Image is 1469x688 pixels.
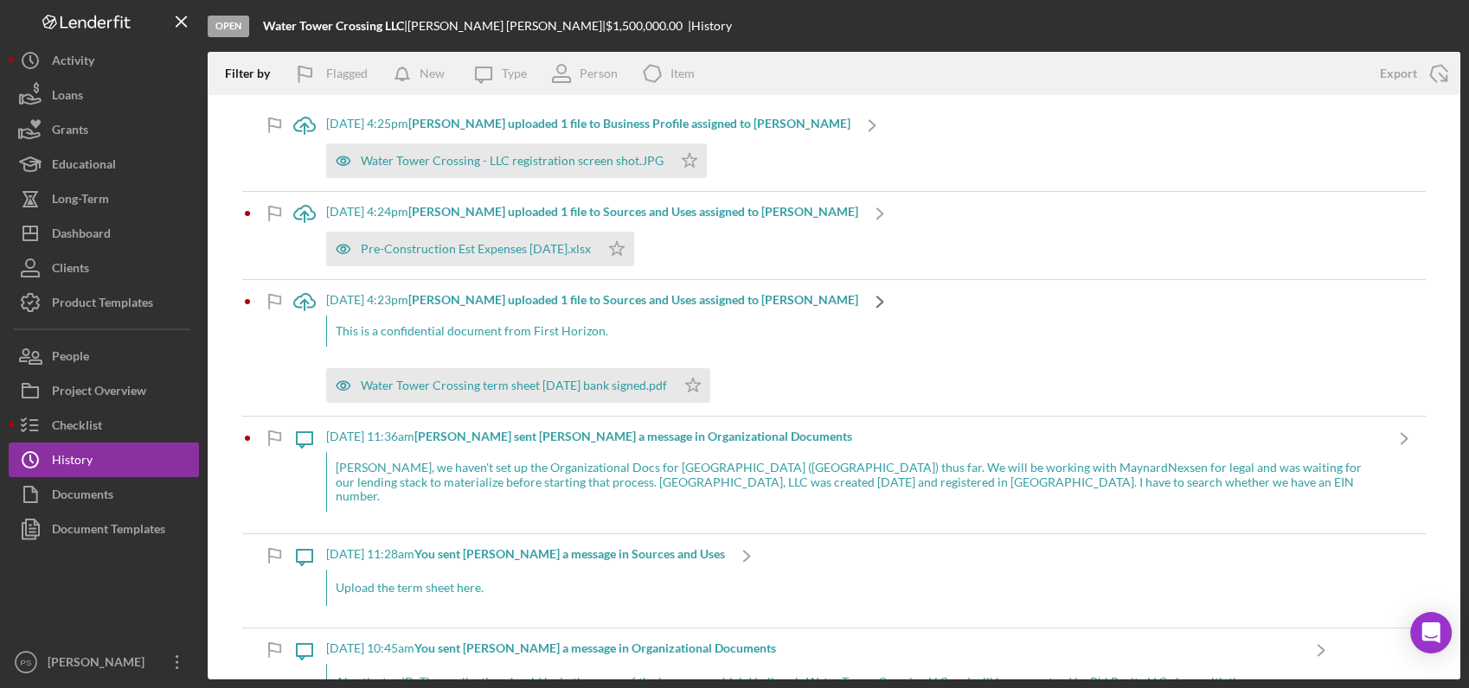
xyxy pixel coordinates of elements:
button: Water Tower Crossing - LLC registration screen shot.JPG [326,143,707,178]
button: Documents [9,477,199,512]
div: [DATE] 4:24pm [326,205,858,219]
button: Grants [9,112,199,147]
div: Clients [52,251,89,290]
button: Export [1363,56,1460,91]
div: | [263,19,407,33]
div: Type [502,67,527,80]
div: Flagged [326,56,368,91]
div: This is a confidential document from First Horizon. [326,315,858,347]
div: Pre-Construction Est Expenses [DATE].xlsx [361,242,591,256]
div: [PERSON_NAME] [43,645,156,684]
button: Flagged [283,56,385,91]
div: Open Intercom Messenger [1410,612,1452,653]
text: PS [21,658,32,667]
p: Upload the term sheet here. [336,578,716,597]
div: [DATE] 11:36am [326,430,1382,443]
div: Open [208,16,249,37]
div: Educational [52,147,116,186]
button: PS[PERSON_NAME] [9,645,199,679]
button: Product Templates [9,285,199,320]
div: Filter by [225,67,283,80]
button: Loans [9,78,199,112]
div: Export [1380,56,1417,91]
div: [DATE] 4:23pm [326,293,858,307]
div: Loans [52,78,83,117]
button: Water Tower Crossing term sheet [DATE] bank signed.pdf [326,368,710,403]
b: [PERSON_NAME] sent [PERSON_NAME] a message in Organizational Documents [414,429,852,443]
div: People [52,339,89,378]
div: Product Templates [52,285,153,324]
button: Educational [9,147,199,182]
button: Pre-Construction Est Expenses [DATE].xlsx [326,232,634,266]
div: Project Overview [52,373,146,412]
button: Activity [9,43,199,78]
div: Dashboard [52,216,111,255]
div: Item [670,67,695,80]
div: [DATE] 11:28am [326,547,725,561]
div: Activity [52,43,94,82]
button: Document Templates [9,512,199,546]
b: You sent [PERSON_NAME] a message in Sources and Uses [414,546,725,561]
button: Long-Term [9,182,199,216]
b: [PERSON_NAME] uploaded 1 file to Business Profile assigned to [PERSON_NAME] [408,116,850,131]
button: Clients [9,251,199,285]
div: | History [688,19,732,33]
a: [DATE] 4:23pm[PERSON_NAME] uploaded 1 file to Sources and Uses assigned to [PERSON_NAME]This is a... [283,280,901,416]
b: [PERSON_NAME] uploaded 1 file to Sources and Uses assigned to [PERSON_NAME] [408,292,858,307]
a: [DATE] 4:24pm[PERSON_NAME] uploaded 1 file to Sources and Uses assigned to [PERSON_NAME]Pre-Const... [283,192,901,279]
div: Person [580,67,618,80]
button: People [9,339,199,373]
button: New [385,56,462,91]
button: History [9,443,199,477]
b: [PERSON_NAME] uploaded 1 file to Sources and Uses assigned to [PERSON_NAME] [408,204,858,219]
div: Water Tower Crossing - LLC registration screen shot.JPG [361,154,664,168]
button: Checklist [9,408,199,443]
div: [DATE] 10:45am [326,641,1299,655]
div: History [52,443,93,481]
div: $1,500,000.00 [606,19,688,33]
a: [DATE] 4:25pm[PERSON_NAME] uploaded 1 file to Business Profile assigned to [PERSON_NAME]Water Tow... [283,104,894,191]
div: [PERSON_NAME] [PERSON_NAME] | [407,19,606,33]
div: [DATE] 4:25pm [326,117,850,131]
b: Water Tower Crossing LLC [263,18,404,33]
div: [PERSON_NAME], we haven't set up the Organizational Docs for [GEOGRAPHIC_DATA] ([GEOGRAPHIC_DATA]... [326,452,1382,511]
a: [DATE] 11:36am[PERSON_NAME] sent [PERSON_NAME] a message in Organizational Documents[PERSON_NAME]... [283,417,1426,532]
button: Project Overview [9,373,199,408]
div: Grants [52,112,88,151]
div: New [420,56,445,91]
div: Checklist [52,408,102,447]
a: [DATE] 11:28amYou sent [PERSON_NAME] a message in Sources and UsesUpload the term sheet here. [283,534,768,627]
button: Dashboard [9,216,199,251]
b: You sent [PERSON_NAME] a message in Organizational Documents [414,640,776,655]
div: Water Tower Crossing term sheet [DATE] bank signed.pdf [361,379,667,392]
div: Long-Term [52,182,109,220]
div: Documents [52,477,113,516]
div: Document Templates [52,512,165,551]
